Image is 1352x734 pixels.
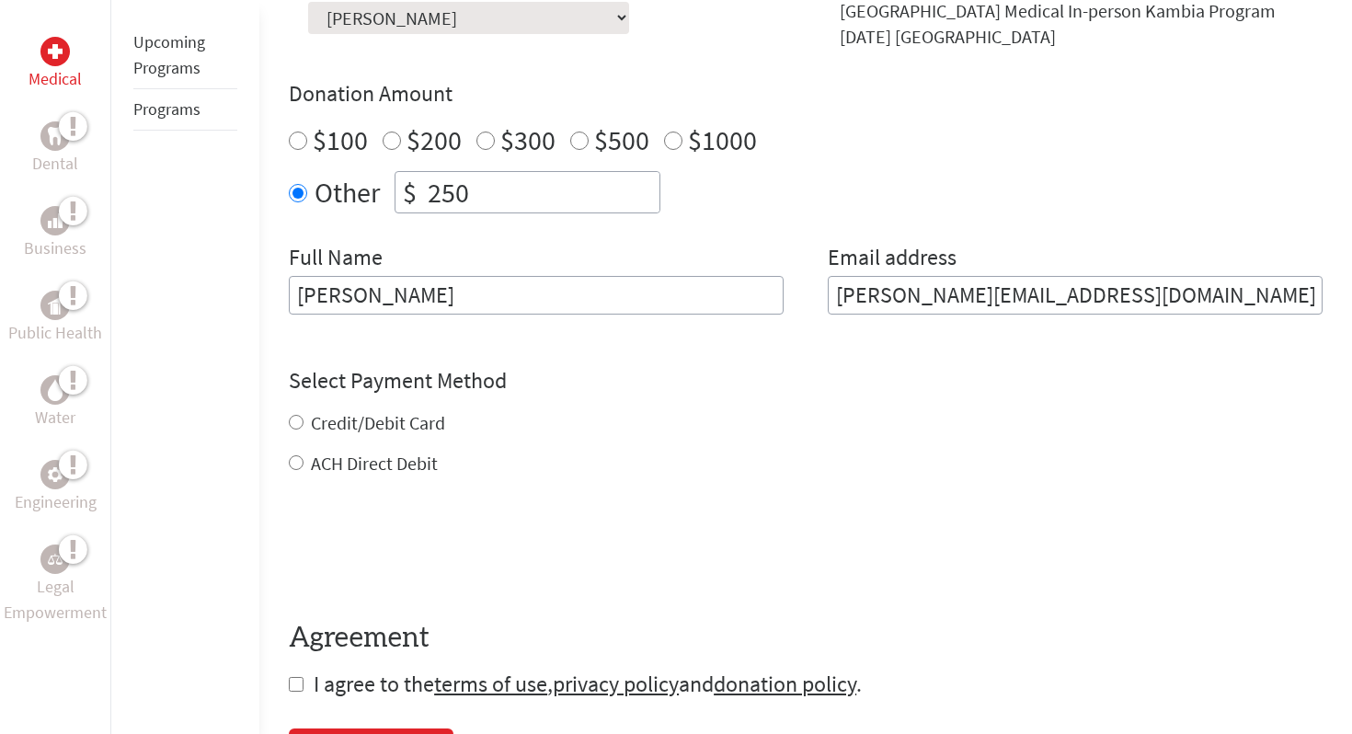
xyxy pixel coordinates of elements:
div: Business [40,206,70,235]
div: Dental [40,121,70,151]
label: Credit/Debit Card [311,411,445,434]
img: Dental [48,127,63,144]
a: EngineeringEngineering [15,460,97,515]
label: ACH Direct Debit [311,452,438,475]
div: Medical [40,37,70,66]
a: WaterWater [35,375,75,430]
a: donation policy [714,670,856,698]
p: Dental [32,151,78,177]
span: I agree to the , and . [314,670,862,698]
p: Medical [29,66,82,92]
input: Your Email [828,276,1323,315]
div: $ [395,172,424,212]
a: BusinessBusiness [24,206,86,261]
p: Water [35,405,75,430]
a: terms of use [434,670,547,698]
p: Engineering [15,489,97,515]
h4: Donation Amount [289,79,1323,109]
a: privacy policy [553,670,679,698]
input: Enter Full Name [289,276,784,315]
div: Public Health [40,291,70,320]
li: Programs [133,89,237,131]
img: Water [48,379,63,400]
a: Upcoming Programs [133,31,205,78]
label: Other [315,171,380,213]
img: Engineering [48,467,63,482]
h4: Select Payment Method [289,366,1323,396]
label: Email address [828,243,957,276]
img: Business [48,213,63,228]
p: Business [24,235,86,261]
div: Engineering [40,460,70,489]
a: MedicalMedical [29,37,82,92]
a: Legal EmpowermentLegal Empowerment [4,545,107,625]
label: $1000 [688,122,757,157]
li: Upcoming Programs [133,22,237,89]
a: Programs [133,98,201,120]
label: $500 [594,122,649,157]
div: Legal Empowerment [40,545,70,574]
p: Legal Empowerment [4,574,107,625]
label: $100 [313,122,368,157]
label: $300 [500,122,556,157]
label: Full Name [289,243,383,276]
input: Enter Amount [424,172,659,212]
div: Water [40,375,70,405]
img: Medical [48,44,63,59]
a: Public HealthPublic Health [8,291,102,346]
h4: Agreement [289,622,1323,655]
p: Public Health [8,320,102,346]
a: DentalDental [32,121,78,177]
img: Legal Empowerment [48,554,63,565]
label: $200 [407,122,462,157]
img: Public Health [48,296,63,315]
iframe: reCAPTCHA [289,513,568,585]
